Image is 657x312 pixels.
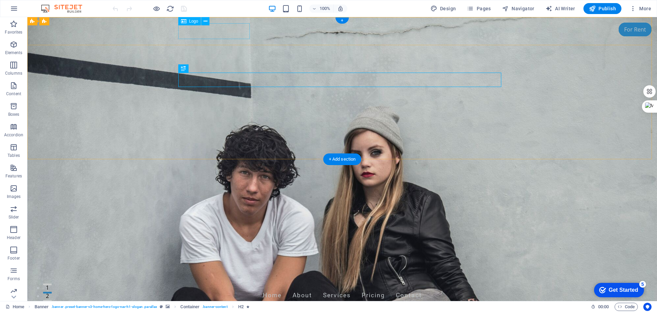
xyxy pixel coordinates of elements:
[8,276,20,282] p: Forms
[5,71,22,76] p: Columns
[8,255,20,261] p: Footer
[152,4,160,13] button: Click here to leave preview mode and continue editing
[8,153,20,158] p: Tables
[7,235,21,240] p: Header
[39,4,91,13] img: Editor Logo
[202,303,227,311] span: . banner-content
[428,3,459,14] div: Design (Ctrl+Alt+Y)
[16,275,24,276] button: 2
[5,3,55,18] div: Get Started 5 items remaining, 0% complete
[246,305,249,309] i: Element contains an animation
[598,303,609,311] span: 00 00
[189,19,198,23] span: Logo
[464,3,493,14] button: Pages
[591,5,624,19] div: For Rent
[5,173,22,179] p: Features
[5,303,24,311] a: Click to cancel selection. Double-click to open Pages
[4,132,23,138] p: Accordion
[337,5,344,12] i: On resize automatically adjust zoom level to fit chosen device.
[499,3,537,14] button: Navigator
[51,1,57,8] div: 5
[615,303,638,311] button: Code
[7,194,21,199] p: Images
[5,50,23,55] p: Elements
[180,303,199,311] span: Click to select. Double-click to edit
[51,303,157,311] span: . banner .preset-banner-v3-home-hero-logo-nav-h1-slogan .parallax
[320,4,331,13] h6: 100%
[428,3,459,14] button: Design
[16,283,24,285] button: 3
[6,91,21,97] p: Content
[502,5,534,12] span: Navigator
[309,4,334,13] button: 100%
[430,5,456,12] span: Design
[618,303,635,311] span: Code
[160,305,163,309] i: This element is a customizable preset
[16,266,24,268] button: 1
[5,29,22,35] p: Favorites
[589,5,616,12] span: Publish
[591,303,609,311] h6: Session time
[323,153,361,165] div: + Add section
[166,5,174,13] i: Reload page
[630,5,651,12] span: More
[467,5,491,12] span: Pages
[603,304,604,309] span: :
[20,8,50,14] div: Get Started
[583,3,621,14] button: Publish
[545,5,575,12] span: AI Writer
[335,17,349,24] div: +
[627,3,654,14] button: More
[166,305,170,309] i: This element contains a background
[35,303,49,311] span: Click to select. Double-click to edit
[8,112,20,117] p: Boxes
[35,303,250,311] nav: breadcrumb
[543,3,578,14] button: AI Writer
[643,303,652,311] button: Usercentrics
[166,4,174,13] button: reload
[238,303,244,311] span: Click to select. Double-click to edit
[9,214,19,220] p: Slider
